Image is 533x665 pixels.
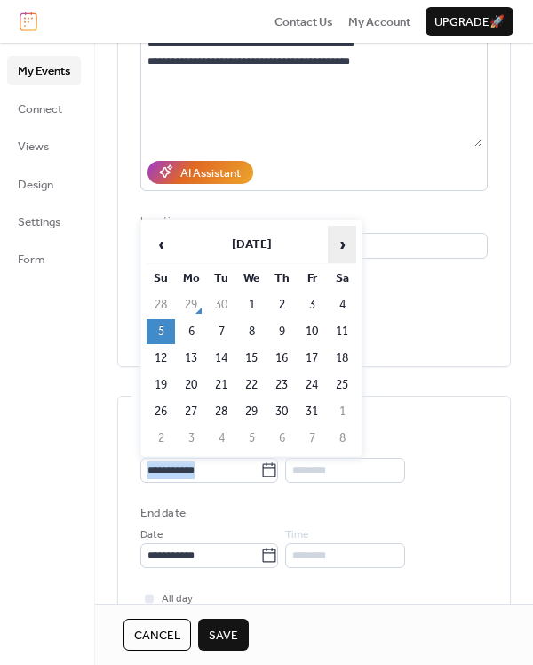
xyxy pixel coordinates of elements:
td: 28 [207,399,235,424]
td: 21 [207,373,235,397]
th: Th [267,266,296,291]
td: 5 [147,319,175,344]
span: All day [162,590,193,608]
th: Sa [328,266,356,291]
td: 15 [237,346,266,371]
span: › [329,227,355,262]
td: 14 [207,346,235,371]
button: Upgrade🚀 [426,7,513,36]
a: Connect [7,94,81,123]
td: 29 [177,292,205,317]
th: [DATE] [177,226,326,264]
td: 18 [328,346,356,371]
div: Location [140,212,484,230]
span: Upgrade 🚀 [434,13,505,31]
td: 4 [328,292,356,317]
td: 7 [207,319,235,344]
td: 7 [298,426,326,451]
td: 24 [298,373,326,397]
td: 19 [147,373,175,397]
td: 3 [298,292,326,317]
span: Settings [18,213,60,231]
div: End date [140,504,186,522]
td: 8 [328,426,356,451]
span: My Account [348,13,410,31]
span: Cancel [134,627,180,645]
td: 6 [177,319,205,344]
td: 13 [177,346,205,371]
td: 25 [328,373,356,397]
a: Form [7,244,81,273]
td: 23 [267,373,296,397]
td: 27 [177,399,205,424]
td: 11 [328,319,356,344]
span: ‹ [147,227,174,262]
a: My Account [348,12,410,30]
td: 30 [207,292,235,317]
span: Date [140,526,163,544]
span: Connect [18,100,62,118]
td: 6 [267,426,296,451]
a: Design [7,170,81,198]
td: 3 [177,426,205,451]
th: Tu [207,266,235,291]
td: 29 [237,399,266,424]
div: AI Assistant [180,164,241,182]
button: AI Assistant [147,161,253,184]
td: 10 [298,319,326,344]
th: Mo [177,266,205,291]
span: Time [285,526,308,544]
td: 20 [177,373,205,397]
a: Views [7,132,81,160]
a: Contact Us [274,12,333,30]
td: 28 [147,292,175,317]
button: Cancel [123,619,191,651]
span: Form [18,251,45,268]
td: 30 [267,399,296,424]
th: Fr [298,266,326,291]
a: Settings [7,207,81,236]
button: Save [198,619,249,651]
span: Contact Us [274,13,333,31]
td: 8 [237,319,266,344]
span: Time [285,440,308,458]
td: 4 [207,426,235,451]
img: logo [20,12,37,31]
td: 22 [237,373,266,397]
td: 12 [147,346,175,371]
td: 9 [267,319,296,344]
span: Views [18,138,49,156]
span: My Events [18,62,70,80]
a: My Events [7,56,81,84]
td: 31 [298,399,326,424]
td: 5 [237,426,266,451]
td: 26 [147,399,175,424]
span: Save [209,627,238,645]
th: Su [147,266,175,291]
th: We [237,266,266,291]
td: 1 [328,399,356,424]
td: 1 [237,292,266,317]
span: Design [18,176,53,194]
td: 2 [267,292,296,317]
td: 16 [267,346,296,371]
td: 2 [147,426,175,451]
td: 17 [298,346,326,371]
